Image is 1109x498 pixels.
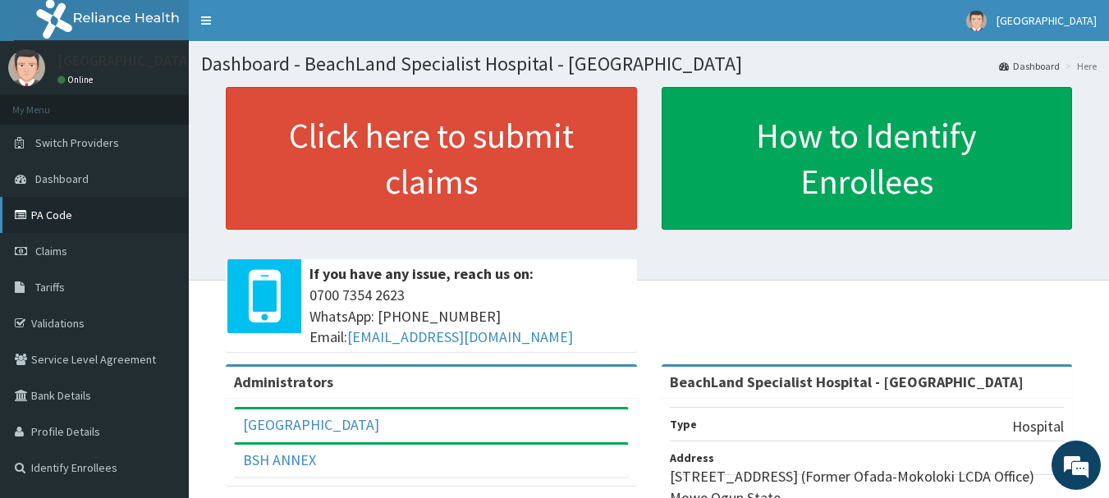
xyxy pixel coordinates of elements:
a: How to Identify Enrollees [662,87,1073,230]
h1: Dashboard - BeachLand Specialist Hospital - [GEOGRAPHIC_DATA] [201,53,1097,75]
img: User Image [8,49,45,86]
span: [GEOGRAPHIC_DATA] [997,13,1097,28]
img: User Image [966,11,987,31]
a: Click here to submit claims [226,87,637,230]
a: [GEOGRAPHIC_DATA] [243,415,379,434]
span: Tariffs [35,280,65,295]
b: Type [670,417,697,432]
p: [GEOGRAPHIC_DATA] [57,53,193,68]
p: Hospital [1012,416,1064,437]
span: 0700 7354 2623 WhatsApp: [PHONE_NUMBER] Email: [309,285,629,348]
span: Claims [35,244,67,258]
a: [EMAIL_ADDRESS][DOMAIN_NAME] [347,327,573,346]
strong: BeachLand Specialist Hospital - [GEOGRAPHIC_DATA] [670,372,1024,391]
li: Here [1061,59,1097,73]
span: Dashboard [35,171,89,186]
a: BSH ANNEX [243,450,316,469]
b: If you have any issue, reach us on: [309,264,534,283]
span: Switch Providers [35,135,119,150]
b: Administrators [234,372,333,391]
b: Address [670,450,714,465]
a: Dashboard [999,59,1060,73]
a: Online [57,74,97,85]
